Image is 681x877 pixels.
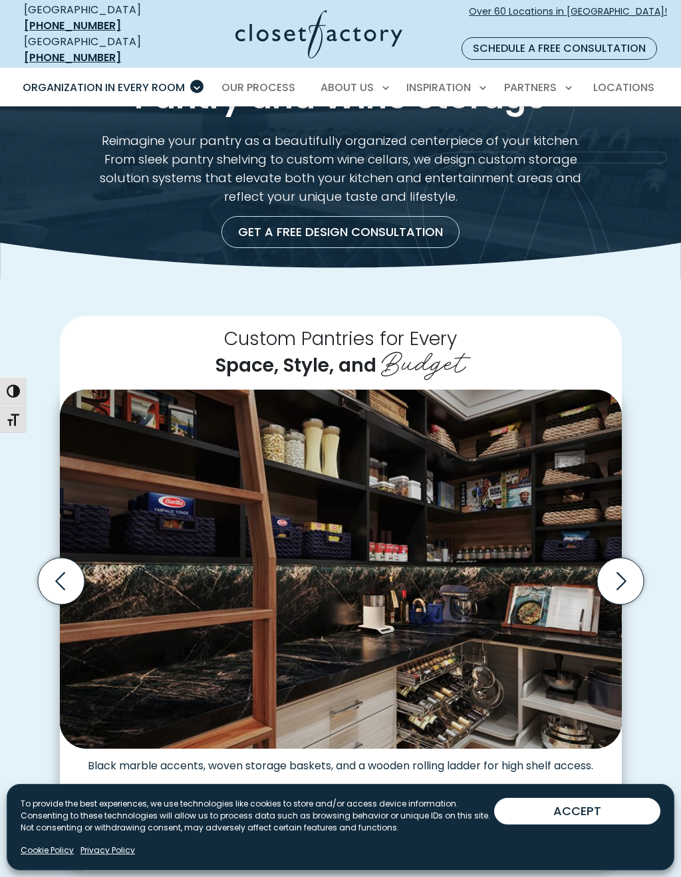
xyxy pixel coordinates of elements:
div: [GEOGRAPHIC_DATA] [24,34,169,66]
span: Budget [381,338,466,381]
a: Get a Free Design Consultation [221,216,460,248]
a: [PHONE_NUMBER] [24,50,121,65]
span: About Us [321,80,374,95]
a: Privacy Policy [80,844,135,856]
span: Organization in Every Room [23,80,185,95]
nav: Primary Menu [13,69,668,106]
figcaption: Black marble accents, woven storage baskets, and a wooden rolling ladder for high shelf access. [60,749,622,773]
span: Space, Style, and [215,352,376,378]
h1: Pantry and Wine Storage [33,79,648,116]
p: To provide the best experiences, we use technologies like cookies to store and/or access device i... [21,798,494,834]
a: Schedule a Free Consultation [462,37,657,60]
span: Partners [504,80,557,95]
span: Custom Pantries for Every [224,324,457,351]
button: Previous slide [33,553,90,610]
div: [GEOGRAPHIC_DATA] [24,2,169,34]
p: Reimagine your pantry as a beautifully organized centerpiece of your kitchen. From sleek pantry s... [86,132,595,205]
button: ACCEPT [494,798,660,824]
a: [PHONE_NUMBER] [24,18,121,33]
span: Over 60 Locations in [GEOGRAPHIC_DATA]! [469,5,667,33]
a: Cookie Policy [21,844,74,856]
img: Pantry with black cabinetry, marble-look counters, woven baskets, and a wooden ladder for high sh... [60,390,622,749]
button: Next slide [592,553,649,610]
span: Inspiration [406,80,471,95]
img: Closet Factory Logo [235,10,402,59]
span: Our Process [221,80,295,95]
span: Locations [593,80,654,95]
